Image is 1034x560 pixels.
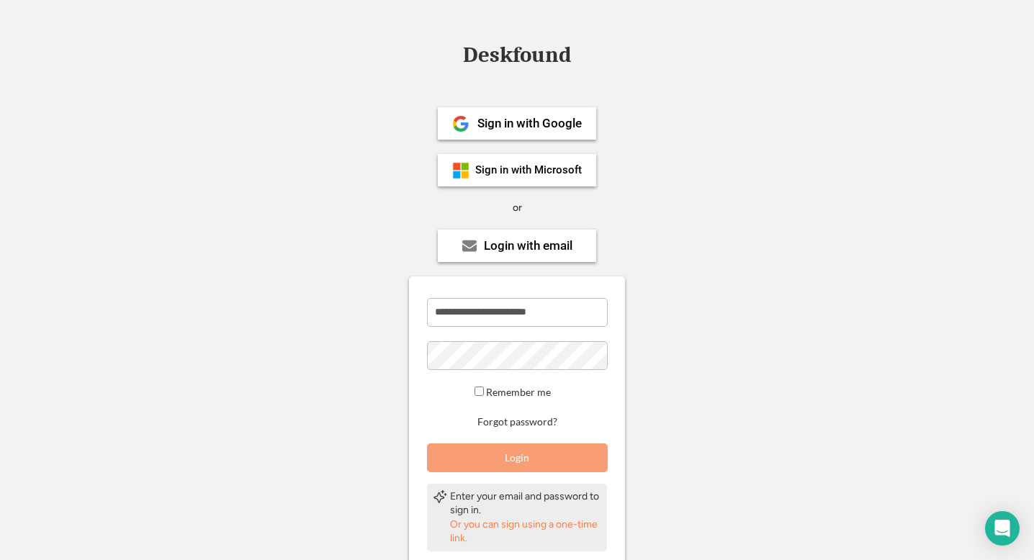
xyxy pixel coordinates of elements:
button: Login [427,443,608,472]
img: ms-symbollockup_mssymbol_19.png [452,162,469,179]
div: Enter your email and password to sign in. [450,489,601,518]
div: Open Intercom Messenger [985,511,1020,546]
div: Sign in with Google [477,117,582,130]
div: Or you can sign using a one-time link. [450,518,601,546]
div: or [513,201,522,215]
button: Forgot password? [475,415,559,429]
div: Deskfound [456,44,578,66]
div: Login with email [484,240,572,252]
div: Sign in with Microsoft [475,165,582,176]
img: 1024px-Google__G__Logo.svg.png [452,115,469,132]
label: Remember me [486,386,551,398]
